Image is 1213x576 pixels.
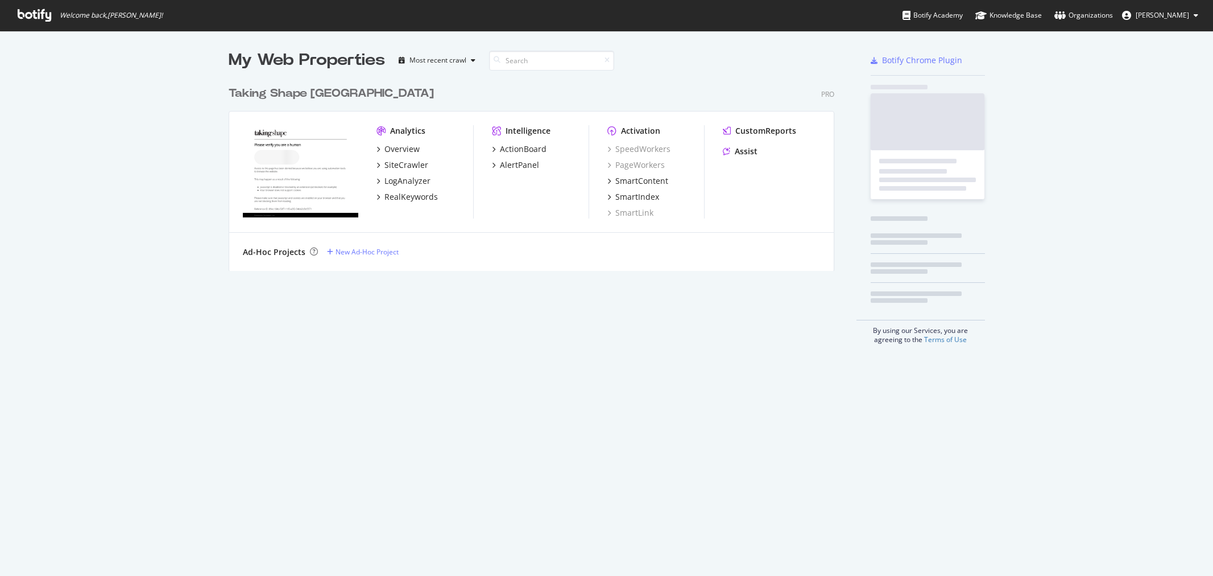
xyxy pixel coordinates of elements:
a: Assist [723,146,757,157]
div: Overview [384,143,420,155]
a: PageWorkers [607,159,665,171]
div: Botify Chrome Plugin [882,55,962,66]
div: Botify Academy [902,10,963,21]
div: Ad-Hoc Projects [243,246,305,258]
img: Takingshape.com [243,125,358,217]
div: SmartContent [615,175,668,187]
a: New Ad-Hoc Project [327,247,399,257]
div: Pro [821,89,834,99]
div: RealKeywords [384,191,438,203]
div: Knowledge Base [975,10,1042,21]
div: By using our Services, you are agreeing to the [856,320,985,344]
div: SiteCrawler [384,159,428,171]
button: Most recent crawl [394,51,480,69]
a: AlertPanel [492,159,539,171]
a: SmartIndex [607,191,659,203]
a: SpeedWorkers [607,143,670,155]
div: New Ad-Hoc Project [336,247,399,257]
a: CustomReports [723,125,796,137]
span: Welcome back, [PERSON_NAME] ! [60,11,163,20]
div: CustomReports [735,125,796,137]
div: LogAnalyzer [384,175,430,187]
div: Taking Shape [GEOGRAPHIC_DATA] [229,85,434,102]
a: Taking Shape [GEOGRAPHIC_DATA] [229,85,438,102]
a: Botify Chrome Plugin [871,55,962,66]
a: ActionBoard [492,143,547,155]
div: Assist [735,146,757,157]
a: SmartContent [607,175,668,187]
div: grid [229,72,843,271]
a: RealKeywords [376,191,438,203]
div: Organizations [1054,10,1113,21]
a: Overview [376,143,420,155]
div: Intelligence [506,125,550,137]
div: ActionBoard [500,143,547,155]
button: [PERSON_NAME] [1113,6,1207,24]
input: Search [489,51,614,71]
a: SmartLink [607,207,653,219]
div: My Web Properties [229,49,385,72]
div: SmartIndex [615,191,659,203]
a: SiteCrawler [376,159,428,171]
span: Kiran Flynn [1136,10,1189,20]
div: Analytics [390,125,425,137]
a: LogAnalyzer [376,175,430,187]
div: AlertPanel [500,159,539,171]
div: Most recent crawl [409,57,466,64]
a: Terms of Use [924,335,967,344]
div: Activation [621,125,660,137]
